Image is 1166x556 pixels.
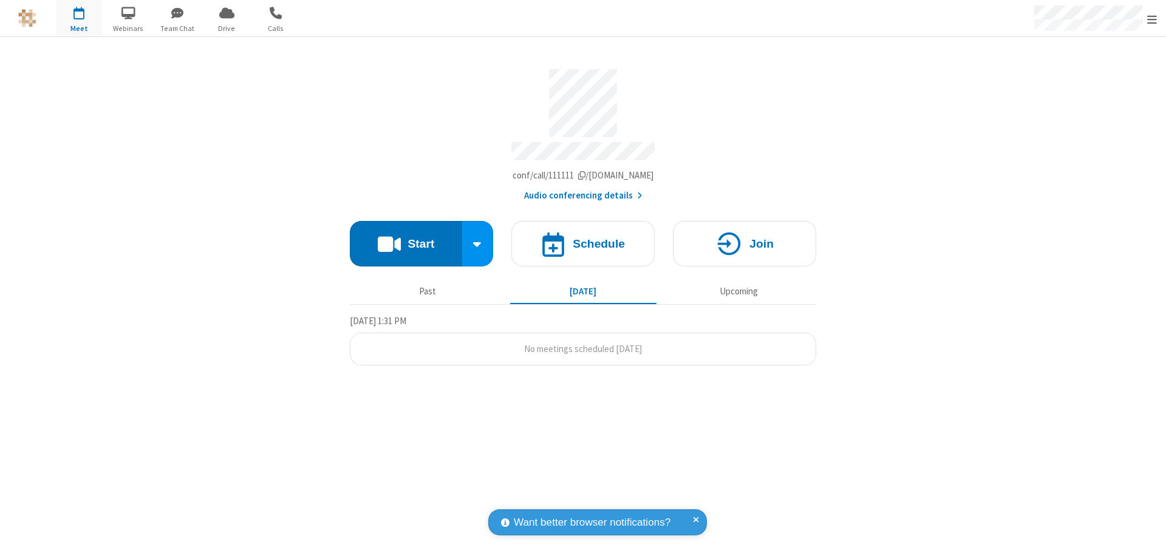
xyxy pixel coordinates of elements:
[350,314,816,366] section: Today's Meetings
[511,221,655,266] button: Schedule
[524,189,643,203] button: Audio conferencing details
[350,60,816,203] section: Account details
[253,23,299,34] span: Calls
[350,221,462,266] button: Start
[155,23,200,34] span: Team Chat
[749,238,774,249] h4: Join
[106,23,151,34] span: Webinars
[673,221,816,266] button: Join
[1136,524,1157,548] iframe: Chat
[524,343,642,354] span: No meetings scheduled [DATE]
[514,515,670,531] span: Want better browser notifications?
[462,221,494,266] div: Start conference options
[666,280,812,303] button: Upcoming
[407,238,434,249] h4: Start
[204,23,250,34] span: Drive
[573,238,625,249] h4: Schedule
[513,169,654,183] button: Copy my meeting room linkCopy my meeting room link
[350,315,406,327] span: [DATE] 1:31 PM
[513,169,654,181] span: Copy my meeting room link
[56,23,102,34] span: Meet
[18,9,36,27] img: QA Selenium DO NOT DELETE OR CHANGE
[355,280,501,303] button: Past
[510,280,656,303] button: [DATE]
